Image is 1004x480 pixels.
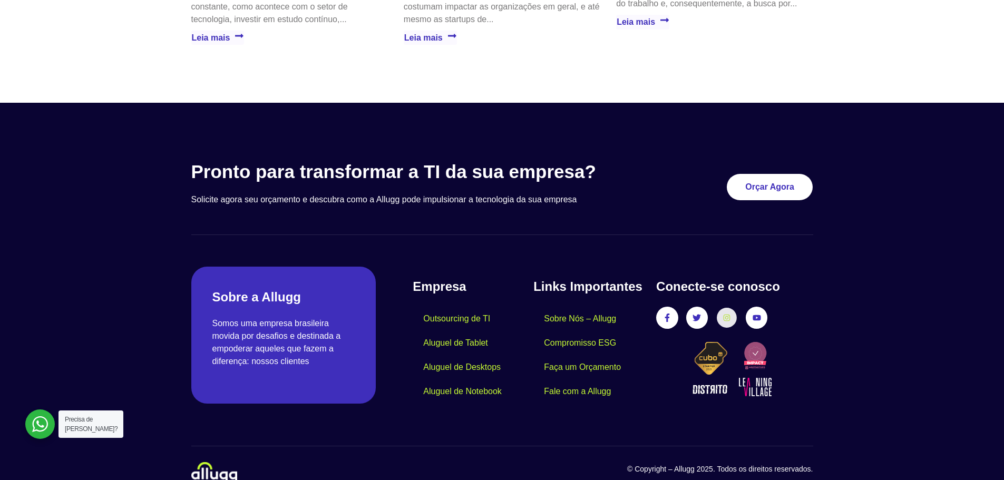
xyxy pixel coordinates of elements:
nav: Menu [413,307,533,404]
h2: Sobre a Allugg [212,288,355,307]
span: Orçar Agora [745,183,794,191]
h4: Empresa [413,277,533,296]
a: Sobre Nós – Allugg [533,307,627,331]
a: Orçar Agora [727,174,813,200]
a: Fale com a Allugg [533,379,621,404]
a: Faça um Orçamento [533,355,631,379]
a: Outsourcing de TI [413,307,501,331]
a: Aluguel de Tablet [413,331,498,355]
a: Aluguel de Desktops [413,355,511,379]
p: Solicite agora seu orçamento e descubra como a Allugg pode impulsionar a tecnologia da sua empresa [191,193,645,206]
iframe: Chat Widget [814,345,1004,480]
p: © Copyright – Allugg 2025. Todos os direitos reservados. [502,464,813,475]
a: Leia mais [616,15,669,29]
p: Somos uma empresa brasileira movida por desafios e destinada a empoderar aqueles que fazem a dife... [212,317,355,368]
a: Compromisso ESG [533,331,627,355]
a: Aluguel de Notebook [413,379,512,404]
h4: Links Importantes [533,277,646,296]
nav: Menu [533,307,646,404]
span: Precisa de [PERSON_NAME]? [65,416,118,433]
div: Widget de chat [814,345,1004,480]
h3: Pronto para transformar a TI da sua empresa? [191,161,645,183]
a: Leia mais [404,31,457,45]
a: Leia mais [191,31,245,45]
h4: Conecte-se conosco [656,277,813,296]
